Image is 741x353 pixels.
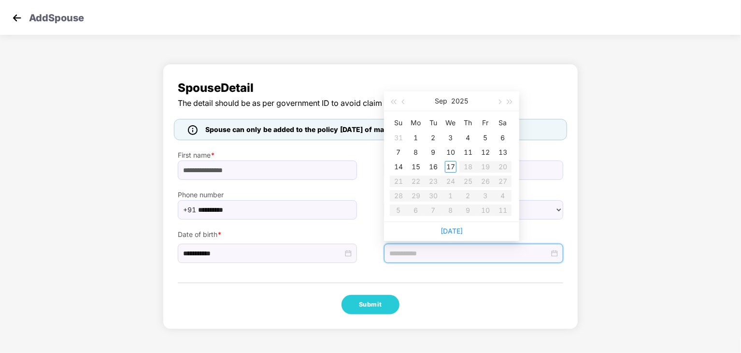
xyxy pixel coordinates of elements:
td: 2025-08-31 [390,131,407,145]
div: 3 [445,132,456,144]
div: 31 [393,132,404,144]
div: 4 [462,132,474,144]
div: 12 [480,147,491,158]
div: 8 [410,147,422,158]
p: Add Spouse [29,11,84,22]
div: 9 [427,147,439,158]
div: 7 [393,147,404,158]
td: 2025-09-10 [442,145,459,160]
img: svg+xml;base64,PHN2ZyB4bWxucz0iaHR0cDovL3d3dy53My5vcmcvMjAwMC9zdmciIHdpZHRoPSIzMCIgaGVpZ2h0PSIzMC... [10,11,24,25]
td: 2025-09-08 [407,145,425,160]
td: 2025-09-17 [442,160,459,174]
th: Fr [477,115,494,131]
div: 13 [497,147,509,158]
th: Th [459,115,477,131]
div: 14 [393,161,404,173]
div: 6 [497,132,509,144]
div: 17 [445,161,456,173]
td: 2025-09-12 [477,145,494,160]
div: 15 [410,161,422,173]
td: 2025-09-16 [425,160,442,174]
td: 2025-09-06 [494,131,512,145]
label: First name [178,150,357,161]
td: 2025-09-04 [459,131,477,145]
label: Date of birth [178,229,357,240]
span: Spouse Detail [178,79,563,97]
td: 2025-09-01 [407,131,425,145]
th: Tu [425,115,442,131]
td: 2025-09-11 [459,145,477,160]
td: 2025-09-03 [442,131,459,145]
button: Submit [342,295,399,314]
span: The detail should be as per government ID to avoid claim rejections. [178,97,563,109]
th: Su [390,115,407,131]
td: 2025-09-05 [477,131,494,145]
div: 11 [462,147,474,158]
td: 2025-09-02 [425,131,442,145]
th: Mo [407,115,425,131]
button: 2025 [452,91,469,111]
div: 10 [445,147,456,158]
label: Phone number [178,190,357,200]
div: 1 [410,132,422,144]
td: 2025-09-14 [390,160,407,174]
button: Sep [435,91,448,111]
span: +91 [183,203,196,217]
td: 2025-09-09 [425,145,442,160]
div: 2 [427,132,439,144]
a: [DATE] [441,227,463,235]
div: 16 [427,161,439,173]
th: We [442,115,459,131]
td: 2025-09-15 [407,160,425,174]
th: Sa [494,115,512,131]
div: 5 [480,132,491,144]
span: Spouse can only be added to the policy [DATE] of marriage. [205,124,406,135]
img: icon [188,125,198,135]
td: 2025-09-13 [494,145,512,160]
td: 2025-09-07 [390,145,407,160]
